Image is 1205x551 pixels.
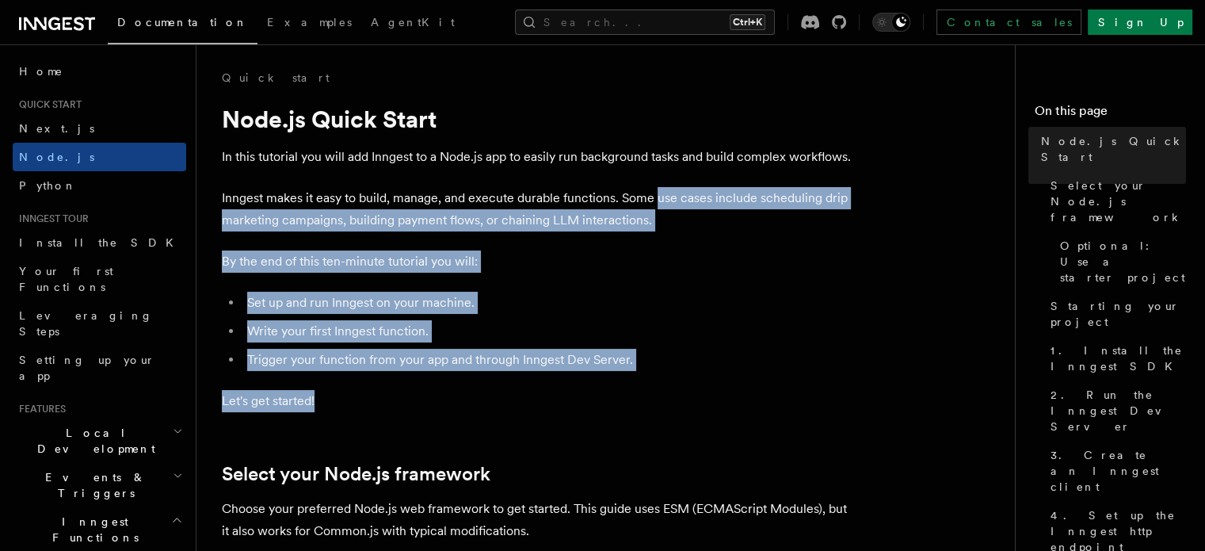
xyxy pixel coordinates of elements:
a: Sign Up [1088,10,1192,35]
span: Node.js Quick Start [1041,133,1186,165]
span: AgentKit [371,16,455,29]
a: Your first Functions [13,257,186,301]
span: Inngest tour [13,212,89,225]
span: 2. Run the Inngest Dev Server [1051,387,1186,434]
a: Node.js Quick Start [1035,127,1186,171]
p: By the end of this ten-minute tutorial you will: [222,251,856,273]
button: Events & Triggers [13,463,186,507]
a: Node.js [13,143,186,171]
p: Inngest makes it easy to build, manage, and execute durable functions. Some use cases include sch... [222,187,856,231]
a: AgentKit [361,5,464,43]
a: Optional: Use a starter project [1054,231,1186,292]
span: Optional: Use a starter project [1060,238,1186,285]
p: In this tutorial you will add Inngest to a Node.js app to easily run background tasks and build c... [222,146,856,168]
a: Leveraging Steps [13,301,186,346]
span: Documentation [117,16,248,29]
p: Choose your preferred Node.js web framework to get started. This guide uses ESM (ECMAScript Modul... [222,498,856,542]
a: Setting up your app [13,346,186,390]
li: Set up and run Inngest on your machine. [242,292,856,314]
span: Starting your project [1051,298,1186,330]
span: Leveraging Steps [19,309,153,338]
a: Documentation [108,5,257,44]
p: Let's get started! [222,390,856,412]
a: Next.js [13,114,186,143]
span: Node.js [19,151,94,163]
span: Your first Functions [19,265,113,293]
span: Install the SDK [19,236,183,249]
button: Search...Ctrl+K [515,10,775,35]
a: Home [13,57,186,86]
a: Select your Node.js framework [222,463,490,485]
kbd: Ctrl+K [730,14,765,30]
span: Features [13,403,66,415]
a: Select your Node.js framework [1044,171,1186,231]
a: Starting your project [1044,292,1186,336]
span: Setting up your app [19,354,155,382]
h1: Node.js Quick Start [222,105,856,133]
span: Next.js [19,122,94,135]
a: 2. Run the Inngest Dev Server [1044,381,1186,441]
span: Quick start [13,98,82,111]
button: Toggle dark mode [872,13,910,32]
span: Events & Triggers [13,469,173,501]
span: Home [19,63,63,79]
a: Python [13,171,186,200]
a: 3. Create an Inngest client [1044,441,1186,501]
a: Contact sales [936,10,1081,35]
li: Write your first Inngest function. [242,320,856,342]
a: 1. Install the Inngest SDK [1044,336,1186,381]
a: Quick start [222,70,330,86]
h4: On this page [1035,101,1186,127]
span: Select your Node.js framework [1051,178,1186,225]
a: Install the SDK [13,228,186,257]
button: Local Development [13,419,186,463]
span: Examples [267,16,352,29]
span: 3. Create an Inngest client [1051,447,1186,495]
span: 1. Install the Inngest SDK [1051,342,1186,374]
li: Trigger your function from your app and through Inngest Dev Server. [242,349,856,371]
span: Local Development [13,425,173,457]
span: Inngest Functions [13,514,171,545]
span: Python [19,179,77,192]
a: Examples [257,5,361,43]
